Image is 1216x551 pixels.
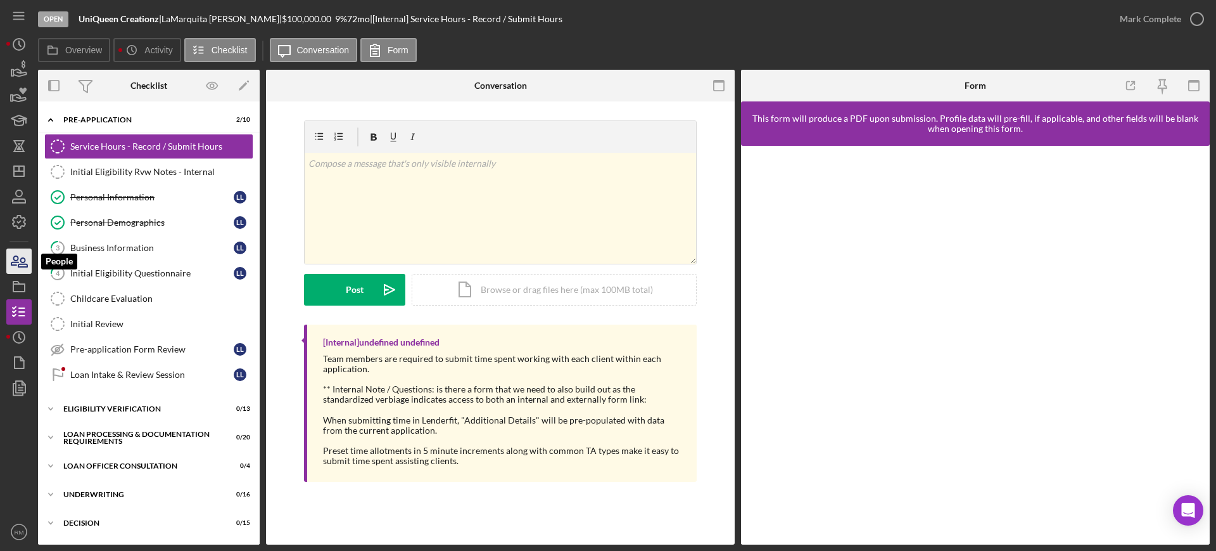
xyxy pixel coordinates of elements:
div: Checklist [130,81,167,91]
button: Activity [113,38,180,62]
div: Decision [63,519,218,527]
label: Checklist [212,45,248,55]
div: L L [234,216,246,229]
button: Mark Complete [1107,6,1210,32]
div: 9 % [335,14,347,24]
button: Post [304,274,405,306]
div: Loan Officer Consultation [63,462,218,470]
a: Loan Intake & Review SessionLL [44,362,253,387]
div: | [79,14,161,24]
div: Loan Intake & Review Session [70,370,234,380]
div: L L [234,343,246,356]
div: Mark Complete [1120,6,1181,32]
button: RM [6,519,32,545]
div: L L [234,242,246,254]
div: [Internal] undefined undefined [323,337,440,347]
div: 0 / 4 [227,462,250,470]
a: Service Hours - Record / Submit Hours [44,134,253,159]
a: Childcare Evaluation [44,286,253,311]
label: Overview [65,45,102,55]
div: 2 / 10 [227,116,250,124]
div: This form will produce a PDF upon submission. Profile data will pre-fill, if applicable, and othe... [747,113,1203,134]
div: Childcare Evaluation [70,294,253,304]
div: Preset time allotments in 5 minute increments along with common TA types make it easy to submit t... [323,446,684,466]
div: 0 / 13 [227,405,250,413]
div: Conversation [474,81,527,91]
label: Conversation [297,45,350,55]
div: Team members are required to submit time spent working with each client within each application. [323,354,684,374]
a: Pre-application Form ReviewLL [44,337,253,362]
div: 0 / 16 [227,491,250,498]
div: 72 mo [347,14,370,24]
div: Business Information [70,243,234,253]
text: RM [15,529,24,536]
a: Personal InformationLL [44,185,253,210]
div: L L [234,267,246,280]
div: Open Intercom Messenger [1173,495,1203,526]
div: When submitting time in Lenderfit, "Additional Details" will be pre-populated with data from the ... [323,415,684,436]
div: LaMarquita [PERSON_NAME] | [161,14,282,24]
b: UniQueen Creationz [79,13,159,24]
iframe: Lenderfit form [754,159,1198,532]
a: 4Initial Eligibility QuestionnaireLL [44,261,253,286]
div: Eligibility Verification [63,405,218,413]
div: Underwriting [63,491,218,498]
tspan: 3 [56,243,60,252]
div: Open [38,11,68,27]
a: 3Business InformationLL [44,235,253,261]
tspan: 4 [56,269,60,277]
div: Initial Eligibility Questionnaire [70,268,234,278]
a: Initial Eligibility Rvw Notes - Internal [44,159,253,185]
div: 0 / 20 [227,434,250,441]
div: Pre-application Form Review [70,344,234,354]
div: Personal Information [70,192,234,202]
label: Form [388,45,408,55]
div: L L [234,368,246,381]
div: $100,000.00 [282,14,335,24]
div: L L [234,191,246,204]
div: | [Internal] Service Hours - Record / Submit Hours [370,14,562,24]
div: Initial Eligibility Rvw Notes - Internal [70,167,253,177]
button: Conversation [270,38,358,62]
label: Activity [144,45,172,55]
div: Personal Demographics [70,217,234,228]
div: Loan Processing & Documentation Requirements [63,431,218,445]
a: Personal DemographicsLL [44,210,253,235]
div: Post [346,274,364,306]
a: Initial Review [44,311,253,337]
button: Form [360,38,417,62]
button: Overview [38,38,110,62]
div: Pre-Application [63,116,218,124]
button: Checklist [184,38,256,62]
div: Initial Review [70,319,253,329]
div: Service Hours - Record / Submit Hours [70,141,253,152]
div: 0 / 15 [227,519,250,527]
div: Form [965,81,986,91]
div: ** Internal Note / Questions: is there a form that we need to also build out as the standardized ... [323,384,684,405]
